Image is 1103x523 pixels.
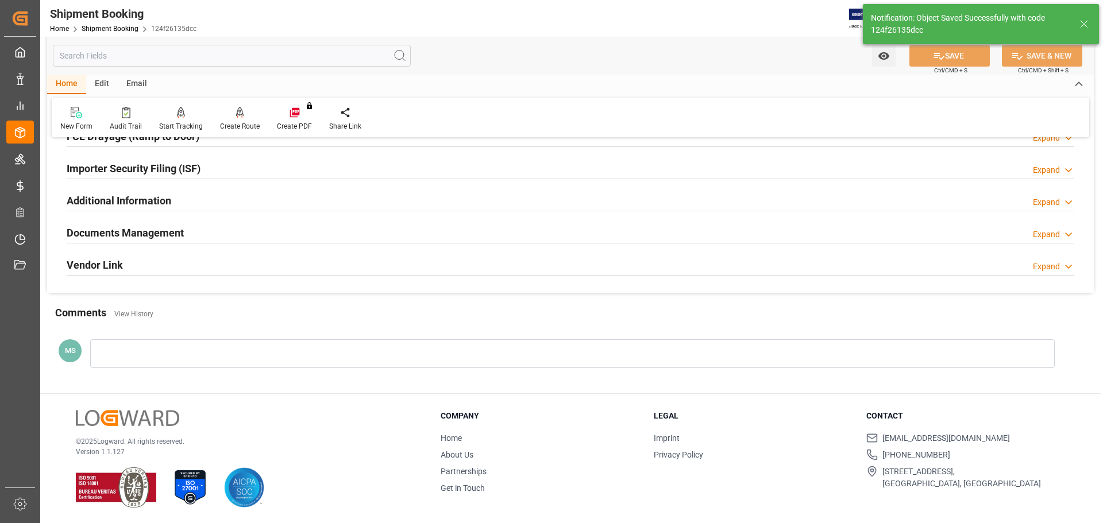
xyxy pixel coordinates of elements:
button: SAVE [909,45,990,67]
span: Ctrl/CMD + Shift + S [1018,66,1069,75]
img: ISO 27001 Certification [170,467,210,507]
div: Create Route [220,121,260,131]
span: [PHONE_NUMBER] [882,449,950,461]
a: Partnerships [441,467,487,476]
div: Audit Trail [110,121,142,131]
h3: Company [441,410,639,422]
a: About Us [441,450,473,459]
div: Share Link [329,121,361,131]
span: [STREET_ADDRESS], [GEOGRAPHIC_DATA], [GEOGRAPHIC_DATA] [882,466,1041,490]
p: Version 1.1.127 [76,447,412,457]
a: View History [114,310,153,318]
div: Edit [86,75,118,94]
div: Email [118,75,156,94]
div: Expand [1033,228,1060,241]
div: Expand [1033,196,1060,208]
h3: Contact [866,410,1065,422]
img: ISO 9001 & ISO 14001 Certification [76,467,156,507]
input: Search Fields [53,45,411,67]
a: Privacy Policy [654,450,703,459]
span: [EMAIL_ADDRESS][DOMAIN_NAME] [882,432,1010,444]
img: AICPA SOC [224,467,264,507]
a: Home [50,25,69,33]
img: Logward Logo [76,410,179,427]
a: Get in Touch [441,483,485,493]
div: Expand [1033,132,1060,144]
p: © 2025 Logward. All rights reserved. [76,436,412,447]
div: Expand [1033,261,1060,273]
h2: Additional Information [67,193,171,208]
div: Home [47,75,86,94]
h2: Importer Security Filing (ISF) [67,161,200,176]
h3: Legal [654,410,853,422]
a: Imprint [654,433,680,443]
span: MS [65,346,76,355]
a: Home [441,433,462,443]
div: Shipment Booking [50,5,196,22]
h2: Comments [55,305,106,320]
span: Ctrl/CMD + S [934,66,967,75]
img: Exertis%20JAM%20-%20Email%20Logo.jpg_1722504956.jpg [849,9,889,29]
h2: Documents Management [67,225,184,241]
button: open menu [872,45,896,67]
div: Expand [1033,164,1060,176]
div: Start Tracking [159,121,203,131]
a: Shipment Booking [82,25,138,33]
button: SAVE & NEW [1002,45,1082,67]
div: Notification: Object Saved Successfully with code 124f26135dcc [871,12,1069,36]
h2: Vendor Link [67,257,123,273]
div: New Form [60,121,92,131]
